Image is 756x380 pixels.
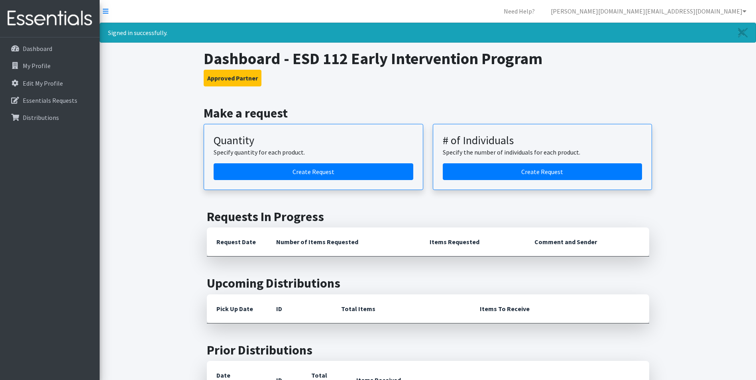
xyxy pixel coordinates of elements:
[497,3,541,19] a: Need Help?
[207,343,649,358] h2: Prior Distributions
[3,92,96,108] a: Essentials Requests
[23,79,63,87] p: Edit My Profile
[207,294,267,323] th: Pick Up Date
[443,147,642,157] p: Specify the number of individuals for each product.
[204,106,652,121] h2: Make a request
[267,294,332,323] th: ID
[3,75,96,91] a: Edit My Profile
[267,227,420,257] th: Number of Items Requested
[23,114,59,121] p: Distributions
[207,276,649,291] h2: Upcoming Distributions
[470,294,649,323] th: Items To Receive
[207,209,649,224] h2: Requests In Progress
[3,58,96,74] a: My Profile
[204,70,261,86] button: Approved Partner
[544,3,753,19] a: [PERSON_NAME][DOMAIN_NAME][EMAIL_ADDRESS][DOMAIN_NAME]
[3,110,96,125] a: Distributions
[730,23,756,42] a: Close
[23,62,51,70] p: My Profile
[214,147,413,157] p: Specify quantity for each product.
[204,49,652,68] h1: Dashboard - ESD 112 Early Intervention Program
[207,227,267,257] th: Request Date
[332,294,470,323] th: Total Items
[443,163,642,180] a: Create a request by number of individuals
[23,96,77,104] p: Essentials Requests
[420,227,525,257] th: Items Requested
[214,134,413,147] h3: Quantity
[3,41,96,57] a: Dashboard
[3,5,96,32] img: HumanEssentials
[525,227,649,257] th: Comment and Sender
[100,23,756,43] div: Signed in successfully.
[23,45,52,53] p: Dashboard
[443,134,642,147] h3: # of Individuals
[214,163,413,180] a: Create a request by quantity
